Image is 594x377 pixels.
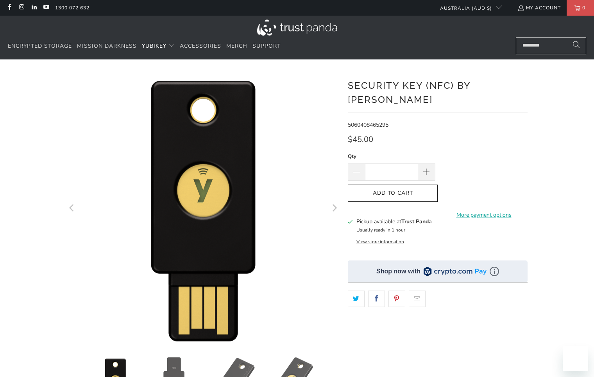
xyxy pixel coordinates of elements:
a: Encrypted Storage [8,37,72,56]
h3: Pickup available at [356,217,432,226]
span: Add to Cart [356,190,429,197]
button: Previous [66,71,79,345]
button: Add to Cart [348,185,438,202]
a: More payment options [440,211,528,219]
img: Trust Panda Australia [257,20,337,36]
span: Support [252,42,281,50]
a: Trust Panda Australia on LinkedIn [30,5,37,11]
input: Search... [516,37,586,54]
a: Mission Darkness [77,37,137,56]
iframe: Button to launch messaging window [563,346,588,371]
a: Support [252,37,281,56]
a: 1300 072 632 [55,4,89,12]
a: My Account [517,4,561,12]
a: Share this on Facebook [368,291,385,307]
span: YubiKey [142,42,166,50]
span: Accessories [180,42,221,50]
span: Merch [226,42,247,50]
nav: Translation missing: en.navigation.header.main_nav [8,37,281,56]
button: View store information [356,239,404,245]
a: Trust Panda Australia on YouTube [43,5,49,11]
span: 5060408465295 [348,121,388,129]
span: $45.00 [348,134,373,145]
span: Mission Darkness [77,42,137,50]
b: Trust Panda [401,218,432,225]
a: Trust Panda Australia on Facebook [6,5,13,11]
summary: YubiKey [142,37,175,56]
h1: Security Key (NFC) by [PERSON_NAME] [348,77,528,107]
small: Usually ready in 1 hour [356,227,405,233]
span: Encrypted Storage [8,42,72,50]
a: Security Key (NFC) by Yubico - Trust Panda [66,71,340,345]
button: Next [328,71,340,345]
a: Accessories [180,37,221,56]
a: Merch [226,37,247,56]
a: Share this on Pinterest [388,291,405,307]
a: Email this to a friend [409,291,426,307]
div: Shop now with [376,267,420,276]
button: Search [567,37,586,54]
a: Share this on Twitter [348,291,365,307]
label: Qty [348,152,435,161]
a: Trust Panda Australia on Instagram [18,5,25,11]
